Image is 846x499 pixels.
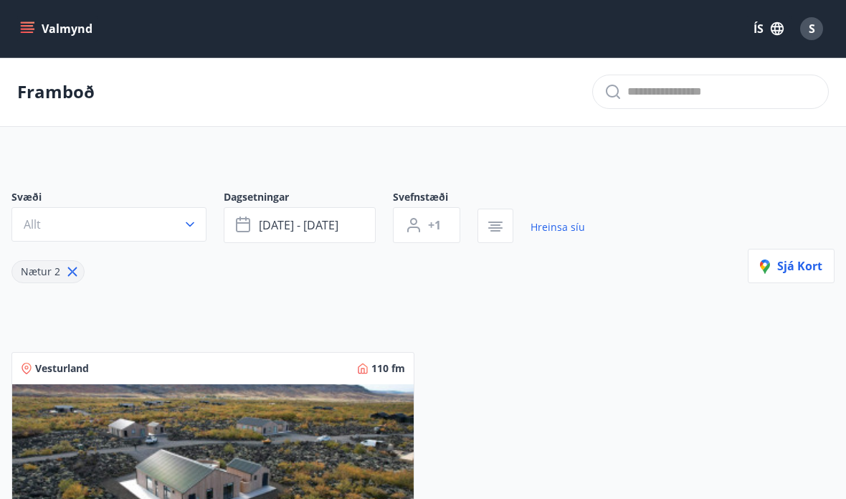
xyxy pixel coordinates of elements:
span: S [809,21,815,37]
button: Allt [11,207,206,242]
span: [DATE] - [DATE] [259,217,338,233]
button: Sjá kort [748,249,835,283]
button: [DATE] - [DATE] [224,207,376,243]
p: Framboð [17,80,95,104]
span: +1 [428,217,441,233]
span: Svæði [11,190,224,207]
div: Nætur 2 [11,260,85,283]
span: Sjá kort [760,258,822,274]
a: Hreinsa síu [531,212,585,243]
button: menu [17,16,98,42]
span: Svefnstæði [393,190,477,207]
button: ÍS [746,16,792,42]
button: S [794,11,829,46]
span: Vesturland [35,361,89,376]
span: Allt [24,217,41,232]
span: Nætur 2 [21,265,60,278]
button: +1 [393,207,460,243]
span: 110 fm [371,361,405,376]
span: Dagsetningar [224,190,393,207]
